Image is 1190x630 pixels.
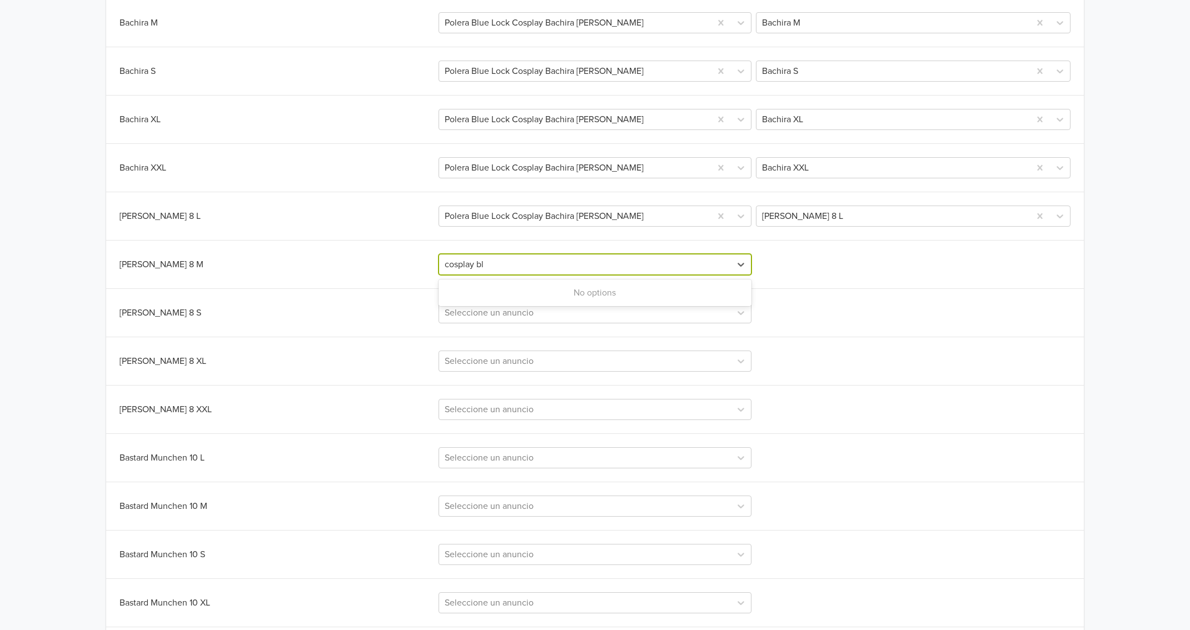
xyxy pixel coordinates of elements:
[120,64,436,78] div: Bachira S
[439,282,751,304] div: No options
[120,209,436,223] div: [PERSON_NAME] 8 L
[120,16,436,29] div: Bachira M
[120,354,436,368] div: [PERSON_NAME] 8 XL
[120,403,436,416] div: [PERSON_NAME] 8 XXL
[120,161,436,174] div: Bachira XXL
[120,499,436,513] div: Bastard Munchen 10 M
[120,258,436,271] div: [PERSON_NAME] 8 M
[120,596,436,609] div: Bastard Munchen 10 XL
[120,548,436,561] div: Bastard Munchen 10 S
[120,451,436,464] div: Bastard Munchen 10 L
[120,113,436,126] div: Bachira XL
[120,306,436,319] div: [PERSON_NAME] 8 S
